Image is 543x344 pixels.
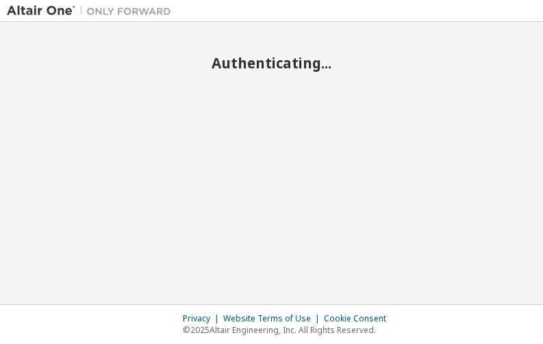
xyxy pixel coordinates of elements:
img: Altair One [7,4,178,18]
h2: Authenticating... [7,54,536,72]
div: Website Terms of Use [223,313,324,324]
div: Privacy [183,313,223,324]
p: © 2025 Altair Engineering, Inc. All Rights Reserved. [183,324,394,336]
div: Cookie Consent [324,313,394,324]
